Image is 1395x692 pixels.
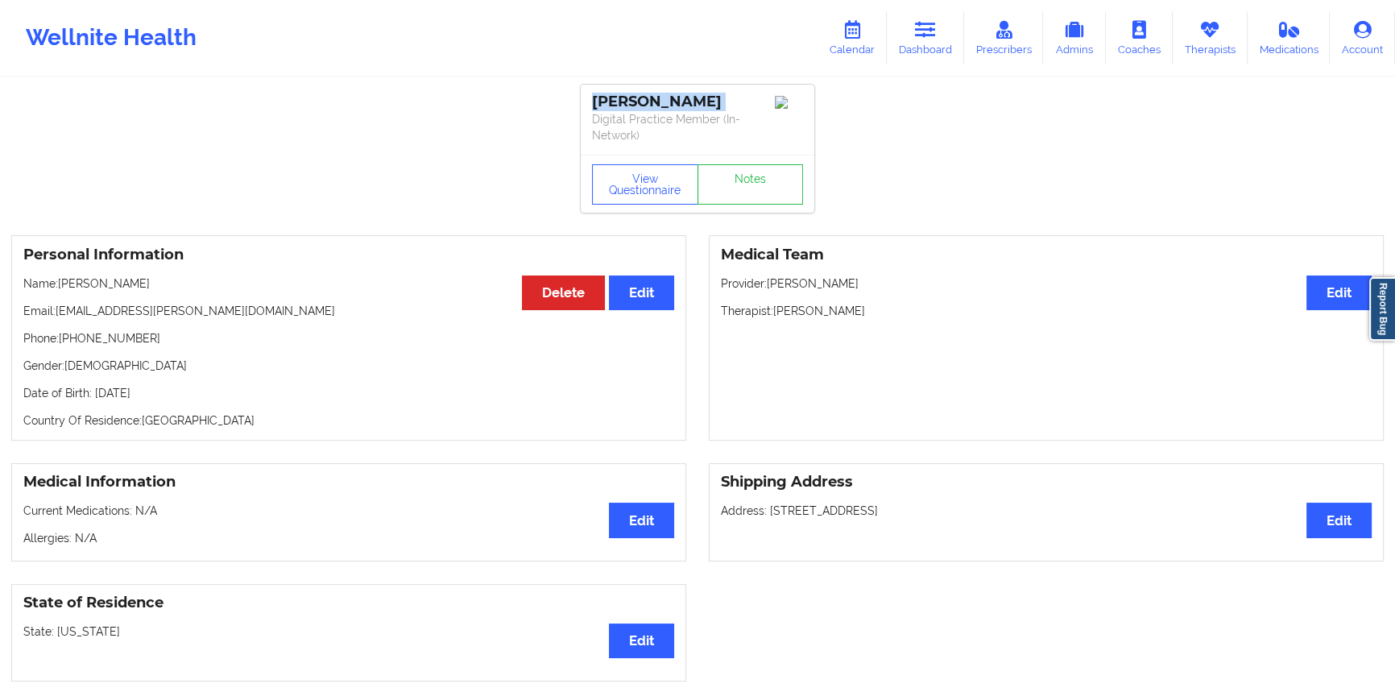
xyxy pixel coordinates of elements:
[1306,503,1372,537] button: Edit
[1330,11,1395,64] a: Account
[887,11,964,64] a: Dashboard
[1248,11,1331,64] a: Medications
[1306,276,1372,310] button: Edit
[775,96,803,109] img: Image%2Fplaceholer-image.png
[23,330,674,346] p: Phone: [PHONE_NUMBER]
[609,503,674,537] button: Edit
[23,624,674,640] p: State: [US_STATE]
[1043,11,1106,64] a: Admins
[23,385,674,401] p: Date of Birth: [DATE]
[23,594,674,612] h3: State of Residence
[592,93,803,111] div: [PERSON_NAME]
[1369,277,1395,341] a: Report Bug
[721,473,1372,491] h3: Shipping Address
[23,412,674,429] p: Country Of Residence: [GEOGRAPHIC_DATA]
[23,358,674,374] p: Gender: [DEMOGRAPHIC_DATA]
[1106,11,1173,64] a: Coaches
[592,164,698,205] button: View Questionnaire
[609,276,674,310] button: Edit
[697,164,804,205] a: Notes
[964,11,1044,64] a: Prescribers
[23,276,674,292] p: Name: [PERSON_NAME]
[721,503,1372,519] p: Address: [STREET_ADDRESS]
[592,111,803,143] p: Digital Practice Member (In-Network)
[609,624,674,658] button: Edit
[522,276,605,310] button: Delete
[818,11,887,64] a: Calendar
[721,276,1372,292] p: Provider: [PERSON_NAME]
[1173,11,1248,64] a: Therapists
[721,303,1372,319] p: Therapist: [PERSON_NAME]
[23,530,674,546] p: Allergies: N/A
[23,303,674,319] p: Email: [EMAIL_ADDRESS][PERSON_NAME][DOMAIN_NAME]
[23,246,674,264] h3: Personal Information
[721,246,1372,264] h3: Medical Team
[23,503,674,519] p: Current Medications: N/A
[23,473,674,491] h3: Medical Information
